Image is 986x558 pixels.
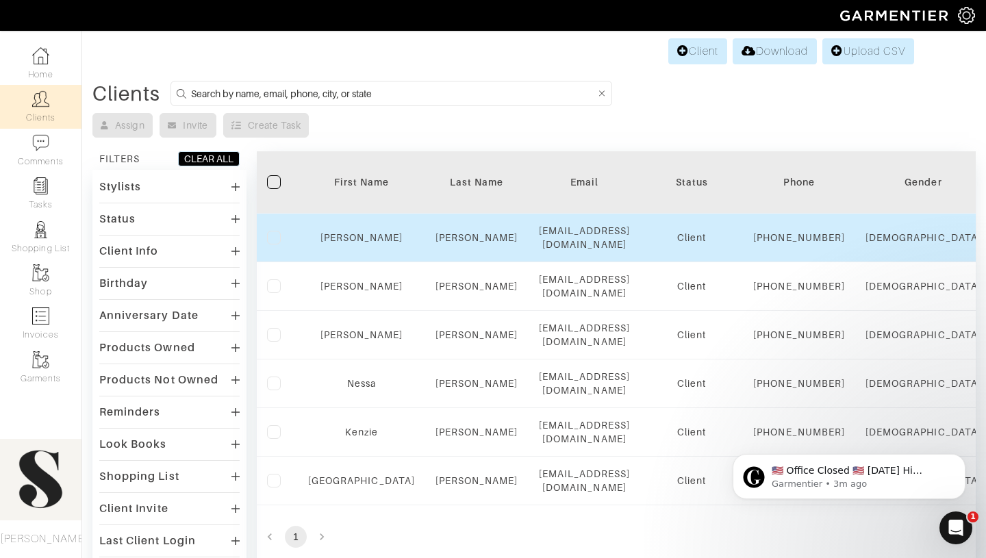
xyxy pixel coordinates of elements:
[99,277,148,290] div: Birthday
[753,377,845,390] div: [PHONE_NUMBER]
[833,3,958,27] img: garmentier-logo-header-white-b43fb05a5012e4ada735d5af1a66efaba907eab6374d6393d1fbf88cb4ef424d.png
[753,328,845,342] div: [PHONE_NUMBER]
[99,244,159,258] div: Client Info
[435,378,518,389] a: [PERSON_NAME]
[184,152,233,166] div: CLEAR ALL
[865,279,981,293] div: [DEMOGRAPHIC_DATA]
[285,526,307,548] button: page 1
[298,151,425,214] th: Toggle SortBy
[539,272,631,300] div: [EMAIL_ADDRESS][DOMAIN_NAME]
[640,151,743,214] th: Toggle SortBy
[32,90,49,107] img: clients-icon-6bae9207a08558b7cb47a8932f037763ab4055f8c8b6bfacd5dc20c3e0201464.png
[92,87,160,101] div: Clients
[99,405,160,419] div: Reminders
[753,175,845,189] div: Phone
[32,134,49,151] img: comment-icon-a0a6a9ef722e966f86d9cbdc48e553b5cf19dbc54f86b18d962a5391bc8f6eb6.png
[308,475,415,486] a: [GEOGRAPHIC_DATA]
[32,264,49,281] img: garments-icon-b7da505a4dc4fd61783c78ac3ca0ef83fa9d6f193b1c9dc38574b1d14d53ca28.png
[939,511,972,544] iframe: Intercom live chat
[539,224,631,251] div: [EMAIL_ADDRESS][DOMAIN_NAME]
[539,418,631,446] div: [EMAIL_ADDRESS][DOMAIN_NAME]
[435,475,518,486] a: [PERSON_NAME]
[753,279,845,293] div: [PHONE_NUMBER]
[99,437,167,451] div: Look Books
[99,534,196,548] div: Last Client Login
[99,309,199,322] div: Anniversary Date
[712,425,986,521] iframe: Intercom notifications message
[650,425,733,439] div: Client
[435,329,518,340] a: [PERSON_NAME]
[178,151,240,166] button: CLEAR ALL
[650,279,733,293] div: Client
[32,221,49,238] img: stylists-icon-eb353228a002819b7ec25b43dbf5f0378dd9e0616d9560372ff212230b889e62.png
[650,377,733,390] div: Client
[99,470,179,483] div: Shopping List
[865,328,981,342] div: [DEMOGRAPHIC_DATA]
[191,85,596,102] input: Search by name, email, phone, city, or state
[822,38,914,64] a: Upload CSV
[320,329,403,340] a: [PERSON_NAME]
[958,7,975,24] img: gear-icon-white-bd11855cb880d31180b6d7d6211b90ccbf57a29d726f0c71d8c61bd08dd39cc2.png
[32,177,49,194] img: reminder-icon-8004d30b9f0a5d33ae49ab947aed9ed385cf756f9e5892f1edd6e32f2345188e.png
[650,328,733,342] div: Client
[539,321,631,348] div: [EMAIL_ADDRESS][DOMAIN_NAME]
[650,474,733,487] div: Client
[668,38,727,64] a: Client
[650,175,733,189] div: Status
[99,502,168,516] div: Client Invite
[32,47,49,64] img: dashboard-icon-dbcd8f5a0b271acd01030246c82b418ddd0df26cd7fceb0bd07c9910d44c42f6.png
[99,152,140,166] div: FILTERS
[539,467,631,494] div: [EMAIL_ADDRESS][DOMAIN_NAME]
[347,378,376,389] a: Nessa
[99,341,195,355] div: Products Owned
[435,281,518,292] a: [PERSON_NAME]
[435,232,518,243] a: [PERSON_NAME]
[32,307,49,325] img: orders-icon-0abe47150d42831381b5fb84f609e132dff9fe21cb692f30cb5eec754e2cba89.png
[968,511,978,522] span: 1
[425,151,529,214] th: Toggle SortBy
[32,351,49,368] img: garments-icon-b7da505a4dc4fd61783c78ac3ca0ef83fa9d6f193b1c9dc38574b1d14d53ca28.png
[539,370,631,397] div: [EMAIL_ADDRESS][DOMAIN_NAME]
[865,175,981,189] div: Gender
[539,175,631,189] div: Email
[865,231,981,244] div: [DEMOGRAPHIC_DATA]
[865,377,981,390] div: [DEMOGRAPHIC_DATA]
[99,373,218,387] div: Products Not Owned
[435,427,518,437] a: [PERSON_NAME]
[320,232,403,243] a: [PERSON_NAME]
[753,231,845,244] div: [PHONE_NUMBER]
[345,427,378,437] a: Kenzie
[435,175,518,189] div: Last Name
[99,180,141,194] div: Stylists
[650,231,733,244] div: Client
[733,38,817,64] a: Download
[308,175,415,189] div: First Name
[99,212,136,226] div: Status
[257,526,976,548] nav: pagination navigation
[320,281,403,292] a: [PERSON_NAME]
